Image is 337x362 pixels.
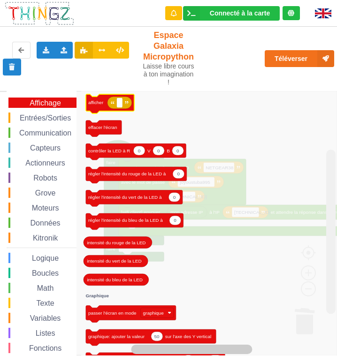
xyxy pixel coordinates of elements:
[165,334,211,339] text: sur l'axe des Y vertical
[4,1,75,26] img: thingz_logo.png
[29,314,62,322] span: Variables
[210,10,270,16] div: Connecté à la carte
[174,218,176,223] text: 0
[283,6,300,20] div: Tu es connecté au serveur de création de Thingz
[31,204,61,212] span: Moteurs
[28,344,63,352] span: Fonctions
[7,91,337,355] div: Espace de travail de Blocky
[31,234,59,242] span: Kitronik
[35,299,55,307] span: Texte
[31,269,60,277] span: Boucles
[87,258,141,264] text: intensité du vert de la LED
[88,310,137,315] text: passer l'écran en mode
[88,125,117,130] text: effacer l'écran
[32,174,59,182] span: Robots
[143,62,194,86] div: Laisse libre cours à ton imagination !
[18,129,73,137] span: Communication
[29,219,62,227] span: Données
[34,189,57,197] span: Grove
[88,218,163,223] text: régler l'intensité du bleu de la LED à
[265,50,334,67] button: Téléverser
[138,148,141,153] text: 0
[183,6,280,21] div: Ta base fonctionne bien !
[87,277,142,282] text: intensité du bleu de la LED
[18,114,72,122] span: Entrées/Sorties
[147,148,151,153] text: V
[34,329,57,337] span: Listes
[167,148,170,153] text: B
[31,254,60,262] span: Logique
[143,30,194,86] div: Espace Galaxia Micropython
[173,195,176,200] text: 0
[86,293,109,298] text: Graphique
[88,334,145,339] text: graphique: ajouter la valeur
[36,284,55,292] span: Math
[28,99,62,107] span: Affichage
[177,171,180,176] text: 0
[24,159,67,167] span: Actionneurs
[315,8,331,18] img: gb.png
[87,240,146,245] text: intensité du rouge de la LED
[29,144,62,152] span: Capteurs
[143,310,164,315] text: graphique
[154,334,160,339] text: 50
[88,148,130,153] text: contrôler la LED à R
[176,148,179,153] text: 0
[157,148,160,153] text: 0
[88,100,104,105] text: afficher
[88,195,162,200] text: régler l'intensité du vert de la LED à
[88,171,166,176] text: régler l'intensité du rouge de la LED à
